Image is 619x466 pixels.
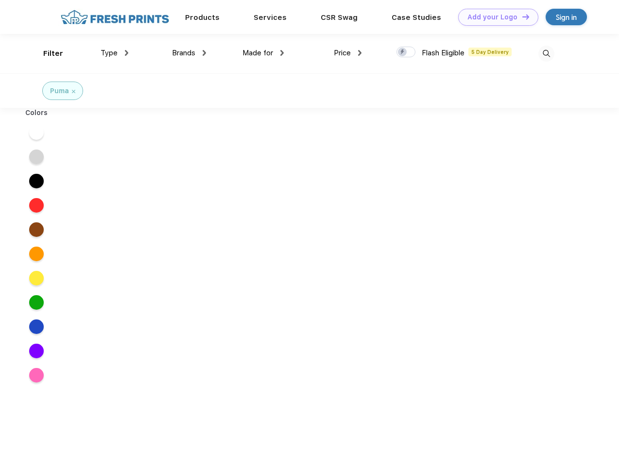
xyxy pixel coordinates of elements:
[43,48,63,59] div: Filter
[556,12,577,23] div: Sign in
[18,108,55,118] div: Colors
[172,49,195,57] span: Brands
[58,9,172,26] img: fo%20logo%202.webp
[185,13,220,22] a: Products
[72,90,75,93] img: filter_cancel.svg
[468,48,512,56] span: 5 Day Delivery
[546,9,587,25] a: Sign in
[50,86,69,96] div: Puma
[101,49,118,57] span: Type
[467,13,517,21] div: Add your Logo
[522,14,529,19] img: DT
[321,13,358,22] a: CSR Swag
[203,50,206,56] img: dropdown.png
[422,49,464,57] span: Flash Eligible
[334,49,351,57] span: Price
[358,50,361,56] img: dropdown.png
[538,46,554,62] img: desktop_search.svg
[280,50,284,56] img: dropdown.png
[242,49,273,57] span: Made for
[254,13,287,22] a: Services
[125,50,128,56] img: dropdown.png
